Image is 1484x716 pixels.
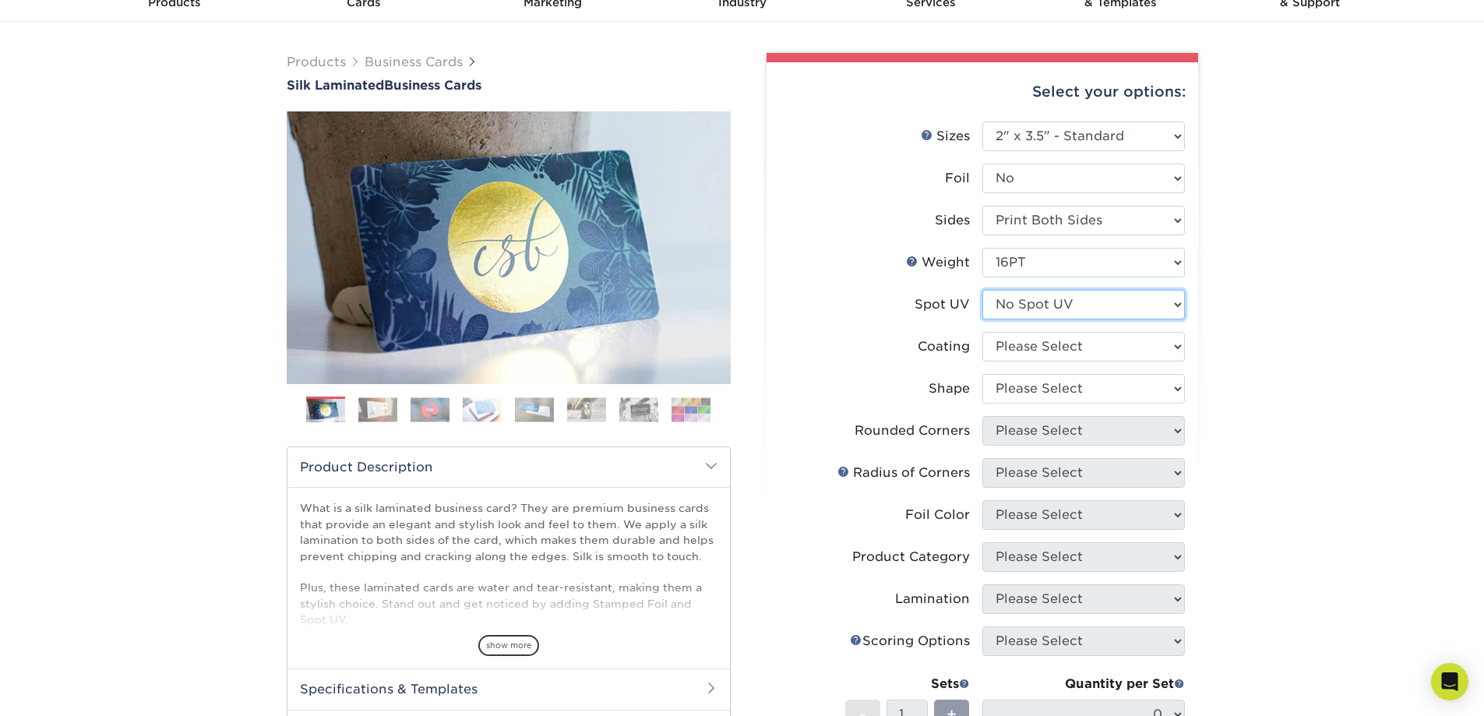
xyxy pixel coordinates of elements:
img: Business Cards 01 [306,391,345,430]
h2: Specifications & Templates [287,668,730,709]
div: Radius of Corners [837,464,970,482]
div: Select your options: [779,62,1186,122]
div: Quantity per Set [982,675,1185,693]
div: Open Intercom Messenger [1431,663,1468,700]
img: Business Cards 02 [358,397,397,421]
div: Scoring Options [850,632,970,651]
div: Foil [945,169,970,188]
a: Products [287,55,346,69]
h2: Product Description [287,447,730,487]
iframe: Google Customer Reviews [4,668,132,711]
div: Rounded Corners [855,421,970,440]
div: Product Category [852,548,970,566]
span: show more [478,635,539,656]
div: Spot UV [915,295,970,314]
div: Sizes [921,127,970,146]
a: Business Cards [365,55,463,69]
h1: Business Cards [287,78,731,93]
div: Coating [918,337,970,356]
img: Business Cards 06 [567,397,606,421]
img: Business Cards 03 [411,397,449,421]
div: Sets [845,675,970,693]
img: Business Cards 05 [515,397,554,421]
img: Business Cards 07 [619,397,658,421]
img: Business Cards 04 [463,397,502,421]
div: Sides [935,211,970,230]
div: Lamination [895,590,970,608]
img: Business Cards 08 [672,397,710,421]
a: Silk LaminatedBusiness Cards [287,78,731,93]
div: Weight [906,253,970,272]
span: Silk Laminated [287,78,384,93]
div: Foil Color [905,506,970,524]
img: Silk Laminated 01 [287,26,731,470]
div: Shape [929,379,970,398]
